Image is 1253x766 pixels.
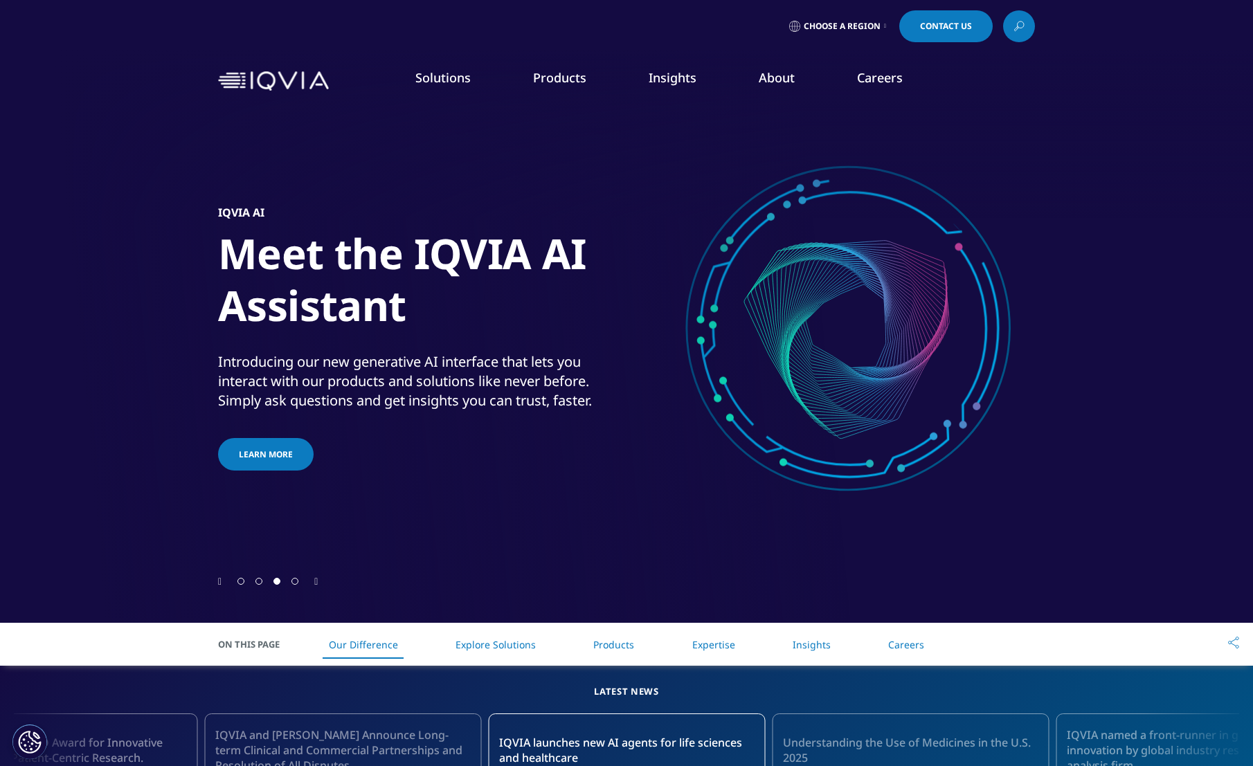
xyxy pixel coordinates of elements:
[920,22,972,30] span: Contact Us
[218,228,737,340] h1: Meet the IQVIA AI Assistant
[415,69,471,86] a: Solutions
[218,637,294,651] span: On This Page
[291,578,298,585] span: Go to slide 4
[334,48,1035,113] nav: Primary
[239,448,293,460] span: Learn more
[499,735,754,765] span: IQVIA launches new AI agents for life sciences and healthcare
[649,69,696,86] a: Insights
[899,10,993,42] a: Contact Us
[329,638,398,651] a: Our Difference
[218,71,329,91] img: IQVIA Healthcare Information Technology and Pharma Clinical Research Company
[783,735,1038,765] span: Understanding the Use of Medicines in the U.S. 2025
[314,574,318,587] div: Next slide
[793,638,831,651] a: Insights
[237,578,244,585] span: Go to slide 1
[218,352,623,410] div: Introducing our new generative AI interface that lets you interact with our products and solution...
[857,69,903,86] a: Careers
[14,683,1239,700] h5: Latest News
[218,574,222,587] div: Previous slide
[804,21,881,32] span: Choose a Region
[593,638,634,651] a: Products
[255,578,262,585] span: Go to slide 2
[218,438,314,471] a: Learn more
[533,69,586,86] a: Products
[218,104,1035,574] div: 3 / 4
[456,638,536,651] a: Explore Solutions
[218,206,264,219] h5: IQVIA AI
[759,69,795,86] a: About
[12,724,47,759] button: Cookie Settings
[692,638,735,651] a: Expertise
[888,638,924,651] a: Careers
[273,578,280,585] span: Go to slide 3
